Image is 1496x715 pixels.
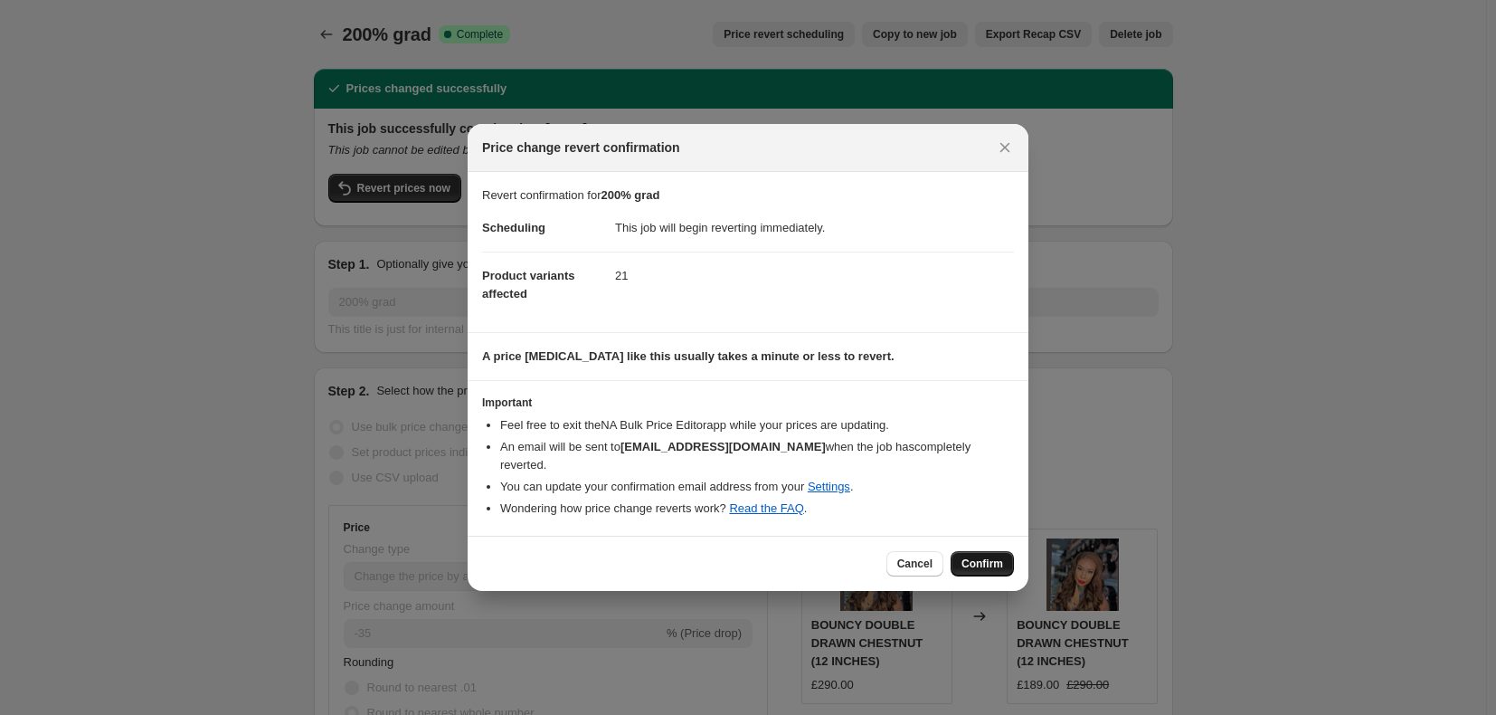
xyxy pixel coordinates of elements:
[500,500,1014,518] li: Wondering how price change reverts work? .
[482,186,1014,205] p: Revert confirmation for
[482,221,545,234] span: Scheduling
[808,480,850,493] a: Settings
[729,501,803,515] a: Read the FAQ
[500,478,1014,496] li: You can update your confirmation email address from your .
[951,551,1014,577] button: Confirm
[992,135,1018,160] button: Close
[482,138,680,157] span: Price change revert confirmation
[615,205,1014,252] dd: This job will begin reverting immediately.
[886,551,943,577] button: Cancel
[500,416,1014,434] li: Feel free to exit the NA Bulk Price Editor app while your prices are updating.
[482,396,1014,410] h3: Important
[620,440,826,453] b: [EMAIL_ADDRESS][DOMAIN_NAME]
[482,269,575,300] span: Product variants affected
[961,557,1003,571] span: Confirm
[897,557,933,571] span: Cancel
[500,438,1014,474] li: An email will be sent to when the job has completely reverted .
[601,188,660,202] b: 200% grad
[615,252,1014,300] dd: 21
[482,349,895,363] b: A price [MEDICAL_DATA] like this usually takes a minute or less to revert.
